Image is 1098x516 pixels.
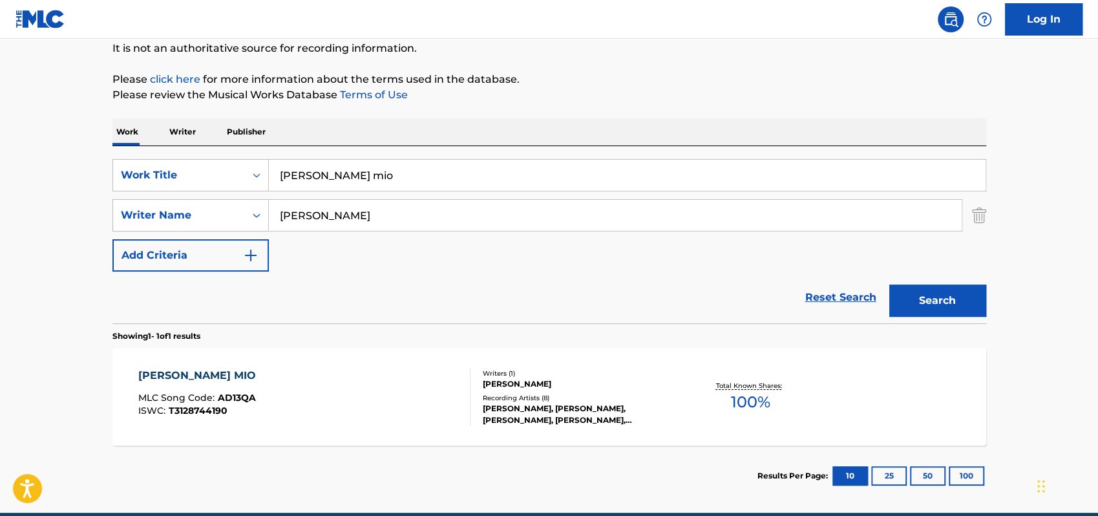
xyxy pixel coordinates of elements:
button: 50 [910,466,945,486]
p: It is not an authoritative source for recording information. [112,41,986,56]
div: Writer Name [121,208,237,223]
button: 25 [871,466,907,486]
button: 10 [832,466,868,486]
p: Showing 1 - 1 of 1 results [112,330,200,342]
p: Work [112,118,142,145]
span: T3128744190 [169,405,227,416]
div: [PERSON_NAME], [PERSON_NAME], [PERSON_NAME], [PERSON_NAME], [PERSON_NAME] [483,403,678,426]
p: Please review the Musical Works Database [112,87,986,103]
button: Search [889,285,986,317]
div: [PERSON_NAME] MIO [138,368,262,383]
div: [PERSON_NAME] [483,378,678,390]
div: Arrastrar [1037,467,1045,506]
img: Delete Criterion [972,199,986,231]
div: Work Title [121,167,237,183]
img: help [977,12,992,27]
a: Public Search [938,6,964,32]
span: MLC Song Code : [138,392,218,403]
div: Widget de chat [1033,454,1098,516]
p: Total Known Shares: [716,381,785,391]
div: Help [971,6,997,32]
a: Terms of Use [337,89,408,101]
button: Add Criteria [112,239,269,272]
img: search [943,12,958,27]
button: 100 [949,466,984,486]
a: Log In [1005,3,1082,36]
a: [PERSON_NAME] MIOMLC Song Code:AD13QAISWC:T3128744190Writers (1)[PERSON_NAME]Recording Artists (8... [112,349,986,446]
p: Please for more information about the terms used in the database. [112,72,986,87]
a: Reset Search [799,283,883,312]
iframe: Chat Widget [1033,454,1098,516]
span: AD13QA [218,392,256,403]
p: Results Per Page: [757,470,831,482]
span: ISWC : [138,405,169,416]
div: Recording Artists ( 8 ) [483,393,678,403]
form: Search Form [112,159,986,323]
p: Publisher [223,118,269,145]
img: 9d2ae6d4665cec9f34b9.svg [243,248,259,263]
span: 100 % [731,391,770,414]
p: Writer [165,118,200,145]
img: MLC Logo [16,10,65,28]
a: click here [150,73,200,85]
div: Writers ( 1 ) [483,369,678,378]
